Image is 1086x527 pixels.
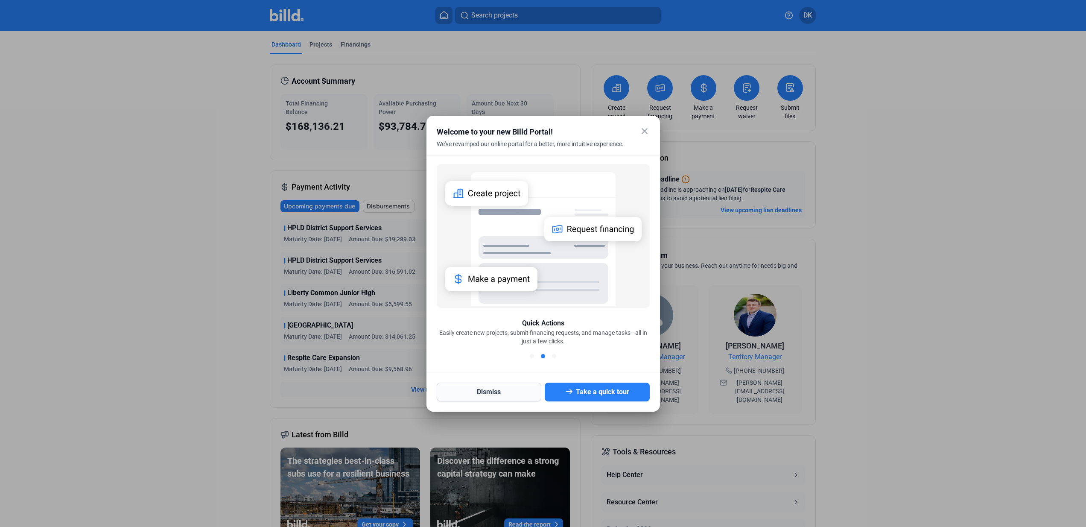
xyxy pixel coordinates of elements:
div: Easily create new projects, submit financing requests, and manage tasks—all in just a few clicks. [437,328,650,345]
div: Welcome to your new Billd Portal! [437,126,628,138]
button: Take a quick tour [545,383,650,401]
button: Dismiss [437,383,542,401]
mat-icon: close [639,126,650,136]
div: We've revamped our online portal for a better, more intuitive experience. [437,140,628,158]
div: Quick Actions [522,318,564,328]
